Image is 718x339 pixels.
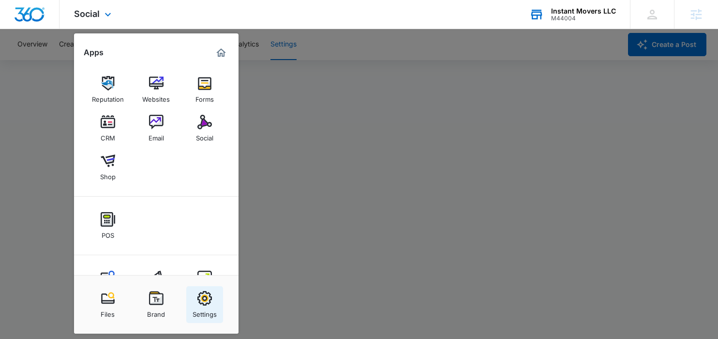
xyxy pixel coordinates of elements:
[92,91,124,103] div: Reputation
[551,15,616,22] div: account id
[186,110,223,147] a: Social
[138,286,175,323] a: Brand
[195,91,214,103] div: Forms
[90,286,126,323] a: Files
[186,266,223,303] a: Intelligence
[138,110,175,147] a: Email
[101,129,115,142] div: CRM
[90,207,126,244] a: POS
[138,71,175,108] a: Websites
[90,149,126,185] a: Shop
[90,71,126,108] a: Reputation
[186,71,223,108] a: Forms
[101,306,115,318] div: Files
[138,266,175,303] a: Ads
[84,48,104,57] h2: Apps
[102,227,114,239] div: POS
[196,129,213,142] div: Social
[213,45,229,61] a: Marketing 360® Dashboard
[147,306,165,318] div: Brand
[186,286,223,323] a: Settings
[74,9,100,19] span: Social
[193,306,217,318] div: Settings
[100,168,116,181] div: Shop
[90,266,126,303] a: Content
[551,7,616,15] div: account name
[142,91,170,103] div: Websites
[149,129,164,142] div: Email
[90,110,126,147] a: CRM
